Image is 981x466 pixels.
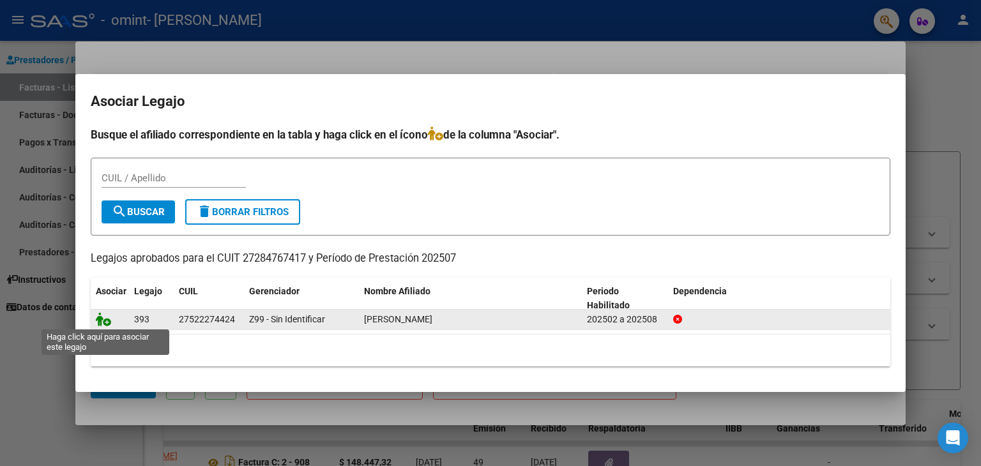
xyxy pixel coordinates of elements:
div: 202502 a 202508 [587,312,663,327]
span: Dependencia [673,286,727,296]
span: Nombre Afiliado [364,286,430,296]
mat-icon: delete [197,204,212,219]
p: Legajos aprobados para el CUIT 27284767417 y Período de Prestación 202507 [91,251,890,267]
h4: Busque el afiliado correspondiente en la tabla y haga click en el ícono de la columna "Asociar". [91,126,890,143]
button: Borrar Filtros [185,199,300,225]
datatable-header-cell: Gerenciador [244,278,359,320]
datatable-header-cell: Asociar [91,278,129,320]
datatable-header-cell: Dependencia [668,278,891,320]
span: Buscar [112,206,165,218]
datatable-header-cell: Nombre Afiliado [359,278,582,320]
datatable-header-cell: CUIL [174,278,244,320]
span: Periodo Habilitado [587,286,630,311]
span: CUIL [179,286,198,296]
span: Borrar Filtros [197,206,289,218]
mat-icon: search [112,204,127,219]
span: Z99 - Sin Identificar [249,314,325,324]
div: Open Intercom Messenger [938,423,968,453]
span: Asociar [96,286,126,296]
div: 27522274424 [179,312,235,327]
div: 1 registros [91,334,890,366]
span: Legajo [134,286,162,296]
span: Gerenciador [249,286,300,296]
span: SALA ROMERO MARIA JOSE [364,314,432,324]
h2: Asociar Legajo [91,89,890,114]
button: Buscar [102,200,175,223]
datatable-header-cell: Legajo [129,278,174,320]
span: 393 [134,314,149,324]
datatable-header-cell: Periodo Habilitado [582,278,668,320]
